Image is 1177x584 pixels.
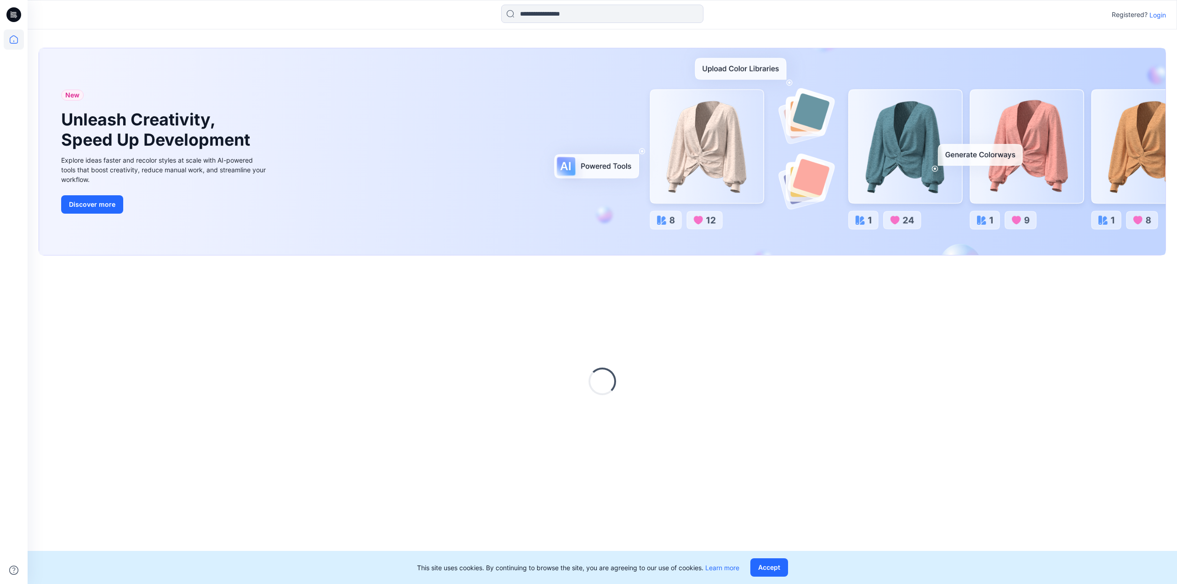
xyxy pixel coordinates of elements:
[1149,10,1166,20] p: Login
[1112,9,1148,20] p: Registered?
[750,558,788,577] button: Accept
[61,195,268,214] a: Discover more
[61,195,123,214] button: Discover more
[61,155,268,184] div: Explore ideas faster and recolor styles at scale with AI-powered tools that boost creativity, red...
[705,564,739,572] a: Learn more
[65,90,80,101] span: New
[61,110,254,149] h1: Unleash Creativity, Speed Up Development
[417,563,739,573] p: This site uses cookies. By continuing to browse the site, you are agreeing to our use of cookies.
